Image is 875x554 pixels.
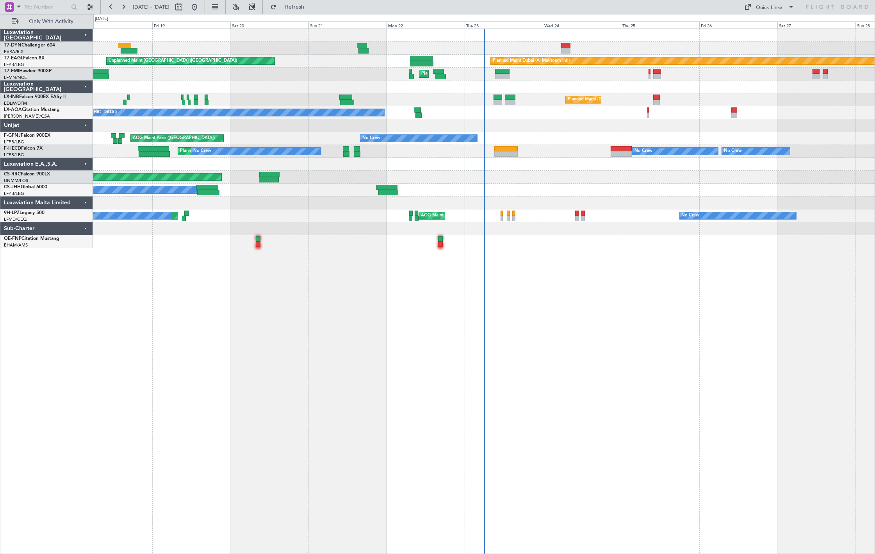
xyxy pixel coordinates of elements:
[543,21,621,29] div: Wed 24
[4,211,45,215] a: 9H-LPZLegacy 500
[4,211,20,215] span: 9H-LPZ
[4,107,22,112] span: LX-AOA
[682,210,700,222] div: No Crew
[24,1,69,13] input: Trip Number
[267,1,314,13] button: Refresh
[4,185,47,189] a: CS-JHHGlobal 6000
[421,210,483,222] div: AOG Maint Cannes (Mandelieu)
[4,69,19,73] span: T7-EMI
[4,133,21,138] span: F-GPNJ
[4,113,50,119] a: [PERSON_NAME]/QSA
[152,21,230,29] div: Fri 19
[109,55,237,67] div: Unplanned Maint [GEOGRAPHIC_DATA] ([GEOGRAPHIC_DATA])
[20,19,82,24] span: Only With Activity
[4,242,28,248] a: EHAM/AMS
[133,4,169,11] span: [DATE] - [DATE]
[4,152,24,158] a: LFPB/LBG
[308,21,387,29] div: Sun 21
[180,145,303,157] div: Planned Maint [GEOGRAPHIC_DATA] ([GEOGRAPHIC_DATA])
[4,49,23,55] a: EVRA/RIX
[4,185,21,189] span: CS-JHH
[756,4,783,12] div: Quick Links
[4,62,24,68] a: LFPB/LBG
[4,95,66,99] a: LX-INBFalcon 900EX EASy II
[4,236,21,241] span: OE-FNP
[4,56,45,61] a: T7-EAGLFalcon 8X
[4,43,21,48] span: T7-DYN
[777,21,855,29] div: Sat 27
[741,1,798,13] button: Quick Links
[9,15,85,28] button: Only With Activity
[4,75,27,80] a: LFMN/NCE
[493,55,570,67] div: Planned Maint Dubai (Al Maktoum Intl)
[193,145,211,157] div: No Crew
[421,68,496,80] div: Planned Maint [GEOGRAPHIC_DATA]
[465,21,543,29] div: Tue 23
[4,216,27,222] a: LFMD/CEQ
[568,94,691,105] div: Planned Maint [GEOGRAPHIC_DATA] ([GEOGRAPHIC_DATA])
[74,21,152,29] div: Thu 18
[4,139,24,145] a: LFPB/LBG
[4,172,21,177] span: CS-RRC
[387,21,465,29] div: Mon 22
[4,69,52,73] a: T7-EMIHawker 900XP
[4,146,43,151] a: F-HECDFalcon 7X
[362,132,380,144] div: No Crew
[4,146,21,151] span: F-HECD
[4,95,19,99] span: LX-INB
[4,236,59,241] a: OE-FNPCitation Mustang
[4,133,50,138] a: F-GPNJFalcon 900EX
[230,21,308,29] div: Sat 20
[133,132,215,144] div: AOG Maint Paris ([GEOGRAPHIC_DATA])
[724,145,742,157] div: No Crew
[95,16,108,22] div: [DATE]
[4,100,27,106] a: EDLW/DTM
[4,56,23,61] span: T7-EAGL
[621,21,699,29] div: Thu 25
[4,191,24,197] a: LFPB/LBG
[4,178,28,184] a: DNMM/LOS
[4,107,60,112] a: LX-AOACitation Mustang
[699,21,777,29] div: Fri 26
[634,145,652,157] div: No Crew
[4,43,55,48] a: T7-DYNChallenger 604
[278,4,311,10] span: Refresh
[4,172,50,177] a: CS-RRCFalcon 900LX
